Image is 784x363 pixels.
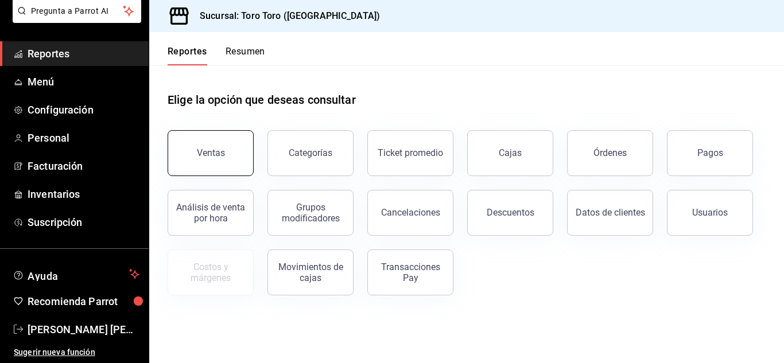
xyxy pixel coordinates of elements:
[28,102,139,118] span: Configuración
[667,190,753,236] button: Usuarios
[267,249,354,295] button: Movimientos de cajas
[168,46,207,65] button: Reportes
[467,190,553,236] button: Descuentos
[567,130,653,176] button: Órdenes
[31,5,123,17] span: Pregunta a Parrot AI
[267,190,354,236] button: Grupos modificadores
[375,261,446,283] div: Transacciones Pay
[168,190,254,236] button: Análisis de venta por hora
[8,13,141,25] a: Pregunta a Parrot AI
[593,147,627,158] div: Órdenes
[168,46,265,65] div: navigation tabs
[168,249,254,295] button: Contrata inventarios para ver este reporte
[168,130,254,176] button: Ventas
[667,130,753,176] button: Pagos
[168,91,356,108] h1: Elige la opción que deseas consultar
[28,74,139,89] span: Menú
[175,202,246,224] div: Análisis de venta por hora
[467,130,553,176] a: Cajas
[692,207,728,218] div: Usuarios
[28,322,139,337] span: [PERSON_NAME] [PERSON_NAME] [PERSON_NAME]
[226,46,265,65] button: Resumen
[191,9,380,23] h3: Sucursal: Toro Toro ([GEOGRAPHIC_DATA])
[487,207,534,218] div: Descuentos
[367,249,453,295] button: Transacciones Pay
[28,294,139,309] span: Recomienda Parrot
[378,147,443,158] div: Ticket promedio
[367,190,453,236] button: Cancelaciones
[28,267,125,281] span: Ayuda
[28,158,139,174] span: Facturación
[28,46,139,61] span: Reportes
[499,146,522,160] div: Cajas
[567,190,653,236] button: Datos de clientes
[367,130,453,176] button: Ticket promedio
[28,130,139,146] span: Personal
[14,346,139,358] span: Sugerir nueva función
[289,147,332,158] div: Categorías
[381,207,440,218] div: Cancelaciones
[576,207,645,218] div: Datos de clientes
[275,202,346,224] div: Grupos modificadores
[28,186,139,202] span: Inventarios
[275,261,346,283] div: Movimientos de cajas
[175,261,246,283] div: Costos y márgenes
[697,147,723,158] div: Pagos
[197,147,225,158] div: Ventas
[267,130,354,176] button: Categorías
[28,214,139,230] span: Suscripción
